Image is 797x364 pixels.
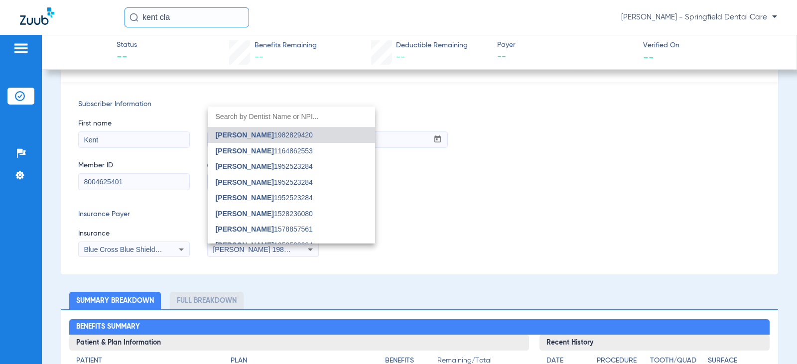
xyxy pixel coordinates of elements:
span: [PERSON_NAME] [216,131,274,139]
span: 1952523284 [216,179,313,186]
span: 1164862553 [216,147,313,154]
span: [PERSON_NAME] [216,241,274,249]
span: 1952523284 [216,242,313,248]
span: [PERSON_NAME] [216,162,274,170]
span: [PERSON_NAME] [216,225,274,233]
span: 1528236080 [216,210,313,217]
span: [PERSON_NAME] [216,178,274,186]
input: dropdown search [208,107,375,127]
span: [PERSON_NAME] [216,194,274,202]
span: 1578857561 [216,226,313,233]
span: [PERSON_NAME] [216,210,274,218]
span: [PERSON_NAME] [216,147,274,155]
span: 1982829420 [216,131,313,138]
span: 1952523284 [216,194,313,201]
span: 1952523284 [216,163,313,170]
